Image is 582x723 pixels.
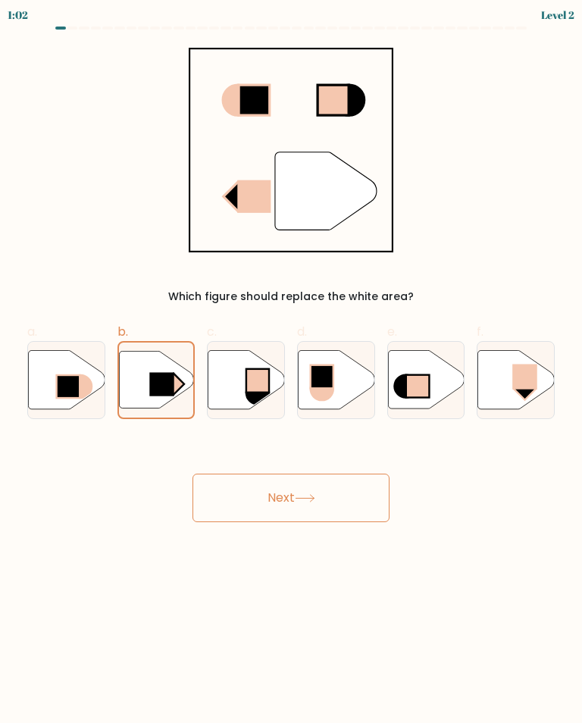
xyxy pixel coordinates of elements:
span: c. [207,323,217,340]
div: Which figure should replace the white area? [36,289,546,305]
span: d. [297,323,307,340]
button: Next [192,474,390,522]
div: 1:02 [8,7,28,23]
g: " [275,152,377,230]
span: e. [387,323,397,340]
div: Level 2 [541,7,574,23]
span: f. [477,323,483,340]
span: a. [27,323,37,340]
span: b. [117,323,128,340]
